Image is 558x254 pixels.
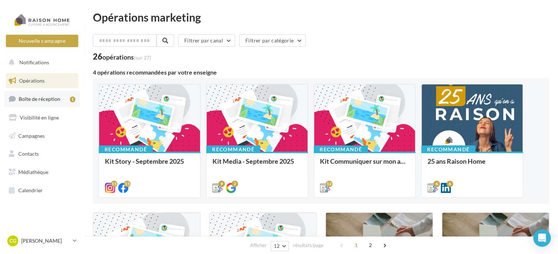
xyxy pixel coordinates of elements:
a: Boîte de réception1 [4,91,80,107]
div: 2 [231,181,238,187]
a: Calendrier [4,183,80,198]
div: Recommandé [421,145,475,153]
a: Contacts [4,146,80,162]
div: Opérations marketing [93,12,549,23]
div: Recommandé [314,145,368,153]
div: 4 opérations recommandées par votre enseigne [93,69,549,75]
div: Kit Media - Septembre 2025 [212,158,302,172]
span: Opérations [19,77,45,84]
div: 25 ans Raison Home [427,158,517,172]
span: Contacts [18,151,39,157]
span: Visibilité en ligne [20,114,59,121]
span: CG [10,237,16,244]
div: 15 [111,181,117,187]
button: 12 [271,241,289,251]
div: opérations [102,54,151,60]
div: 12 [326,181,332,187]
span: (sur 27) [134,54,151,61]
div: Open Intercom Messenger [533,229,551,247]
div: Recommandé [99,145,153,153]
div: 6 [433,181,440,187]
a: Visibilité en ligne [4,110,80,125]
div: 1 [70,96,75,102]
button: Notifications [4,55,77,70]
span: Médiathèque [18,169,48,175]
span: 1 [350,239,362,251]
div: Kit Story - Septembre 2025 [105,158,194,172]
span: Afficher [250,242,267,249]
a: Médiathèque [4,164,80,180]
span: 2 [365,239,376,251]
a: Campagnes [4,128,80,144]
span: Campagnes [18,132,45,139]
a: CG [PERSON_NAME] [6,234,78,248]
div: 9 [218,181,225,187]
div: 26 [93,53,151,61]
div: 6 [446,181,453,187]
span: Calendrier [18,187,43,193]
button: Nouvelle campagne [6,35,78,47]
button: Filtrer par canal [178,34,235,47]
span: 12 [274,243,280,249]
div: Recommandé [206,145,260,153]
a: Opérations [4,73,80,88]
div: Kit Communiquer sur mon activité [320,158,409,172]
span: Boîte de réception [19,96,60,102]
div: 15 [124,181,131,187]
span: résultats/page [293,242,323,249]
button: Filtrer par catégorie [239,34,306,47]
span: Notifications [19,59,49,65]
p: [PERSON_NAME] [21,237,70,244]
